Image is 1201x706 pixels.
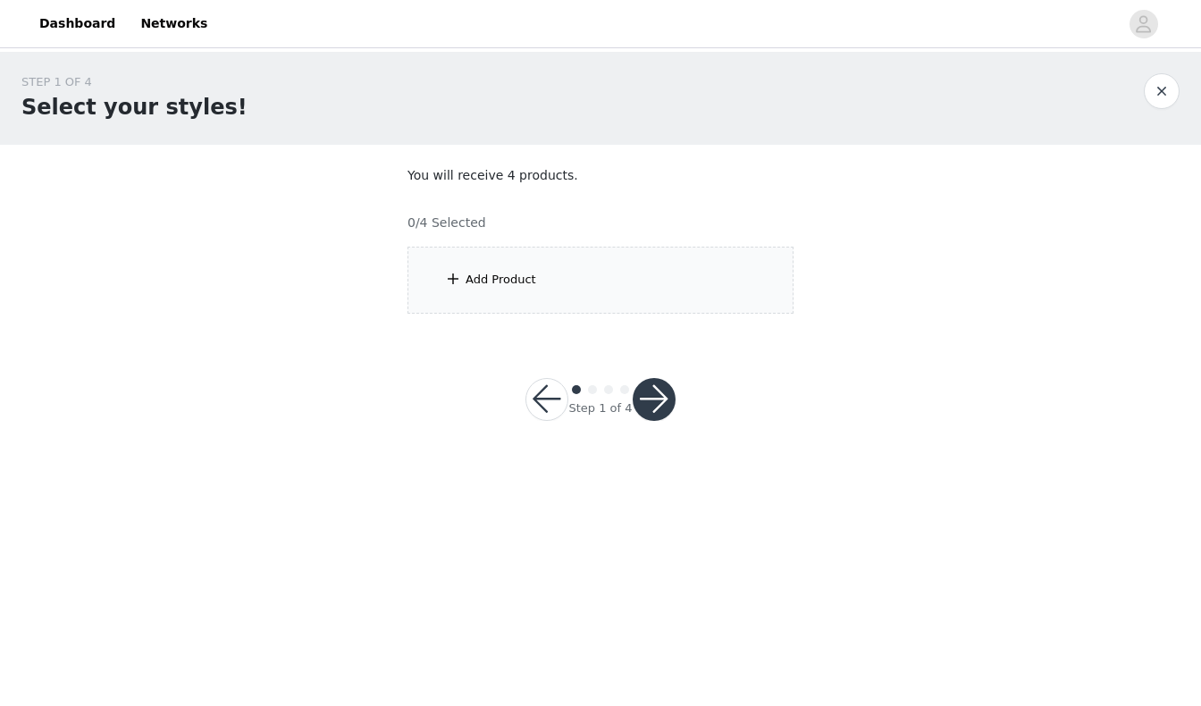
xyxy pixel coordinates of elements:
[466,271,536,289] div: Add Product
[21,73,248,91] div: STEP 1 OF 4
[407,214,486,232] h4: 0/4 Selected
[407,166,794,185] p: You will receive 4 products.
[130,4,218,44] a: Networks
[1135,10,1152,38] div: avatar
[21,91,248,123] h1: Select your styles!
[29,4,126,44] a: Dashboard
[568,399,632,417] div: Step 1 of 4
